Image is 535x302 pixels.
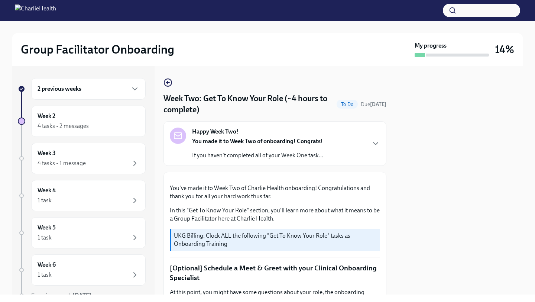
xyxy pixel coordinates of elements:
[38,159,86,167] div: 4 tasks • 1 message
[170,206,380,223] p: In this "Get To Know Your Role" section, you'll learn more about what it means to be a Group Faci...
[18,143,146,174] a: Week 34 tasks • 1 message
[18,254,146,286] a: Week 61 task
[163,93,334,115] h4: Week Two: Get To Know Your Role (~4 hours to complete)
[192,128,239,136] strong: Happy Week Two!
[38,271,52,279] div: 1 task
[15,4,56,16] img: CharlieHealth
[38,261,56,269] h6: Week 6
[38,186,56,195] h6: Week 4
[31,292,91,299] span: Experience ends
[495,43,514,56] h3: 14%
[38,234,52,242] div: 1 task
[38,149,56,157] h6: Week 3
[18,180,146,211] a: Week 41 task
[174,232,377,248] p: UKG Billing: Clock ALL the following "Get To Know Your Role" tasks as Onboarding Training
[192,138,323,145] strong: You made it to Week Two of onboarding! Congrats!
[18,106,146,137] a: Week 24 tasks • 2 messages
[337,102,358,107] span: To Do
[31,78,146,100] div: 2 previous weeks
[192,151,323,160] p: If you haven't completed all of your Week One task...
[370,101,386,107] strong: [DATE]
[361,101,386,108] span: September 22nd, 2025 09:00
[38,85,81,93] h6: 2 previous weeks
[170,263,380,282] p: [Optional] Schedule a Meet & Greet with your Clinical Onboarding Specialist
[38,112,55,120] h6: Week 2
[38,224,56,232] h6: Week 5
[38,196,52,205] div: 1 task
[415,42,447,50] strong: My progress
[361,101,386,107] span: Due
[18,217,146,248] a: Week 51 task
[170,184,380,200] p: You've made it to Week Two of Charlie Health onboarding! Congratulations and thank you for all yo...
[72,292,91,299] strong: [DATE]
[38,122,89,130] div: 4 tasks • 2 messages
[21,42,174,57] h2: Group Facilitator Onboarding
